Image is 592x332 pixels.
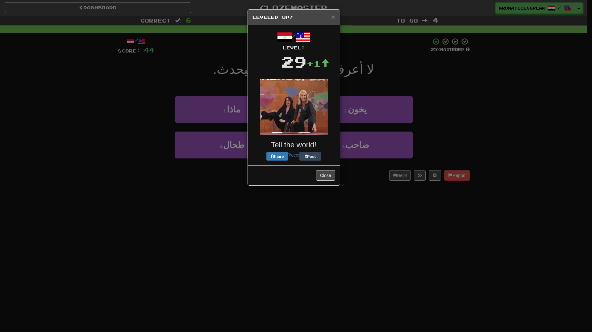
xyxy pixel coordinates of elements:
div: Level: [252,45,335,51]
h5: Leveled Up! [252,14,335,20]
button: Close [331,14,335,20]
a: Tweet [288,153,299,158]
img: tina-fey-e26f0ac03c4892f6ddeb7d1003ac1ab6e81ce7d97c2ff70d0ee9401e69e3face.gif [260,79,328,135]
div: +1 [306,57,329,70]
button: Close [316,170,335,181]
div: 29 [281,51,306,73]
button: Share [266,152,288,161]
button: Post [299,152,321,161]
span: × [331,13,335,20]
h3: Tell the world! [252,141,335,149]
div: / [252,30,335,51]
